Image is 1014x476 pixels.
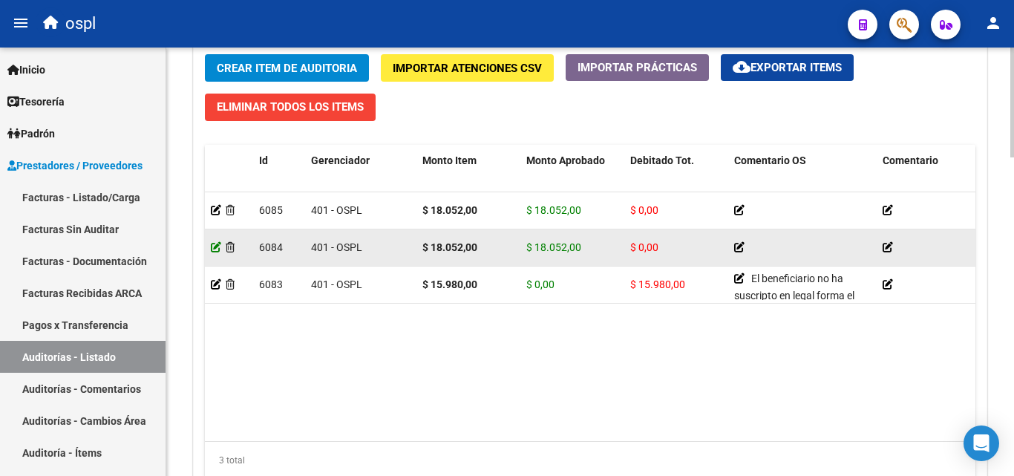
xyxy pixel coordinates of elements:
span: $ 0,00 [630,241,658,253]
span: Debitado Tot. [630,154,694,166]
span: Padrón [7,125,55,142]
datatable-header-cell: Debitado Tot. [624,145,728,210]
datatable-header-cell: Id [253,145,305,210]
span: Monto Item [422,154,477,166]
span: Importar Atenciones CSV [393,62,542,75]
button: Importar Atenciones CSV [381,54,554,82]
mat-icon: cloud_download [733,58,750,76]
span: Importar Prácticas [578,61,697,74]
span: 401 - OSPL [311,204,362,216]
button: Eliminar Todos los Items [205,94,376,121]
button: Crear Item de Auditoria [205,54,369,82]
span: Gerenciador [311,154,370,166]
datatable-header-cell: Comentario OS [728,145,877,210]
span: Exportar Items [733,61,842,74]
span: Id [259,154,268,166]
datatable-header-cell: Monto Item [416,145,520,210]
span: $ 0,00 [526,278,555,290]
span: Eliminar Todos los Items [217,100,364,114]
datatable-header-cell: Gerenciador [305,145,416,210]
span: $ 0,00 [630,204,658,216]
span: 6084 [259,241,283,253]
span: El beneficiario no ha suscripto en legal forma el comprobante de la prestación realizada. [734,273,854,335]
span: $ 18.052,00 [526,241,581,253]
span: $ 15.980,00 [630,278,685,290]
span: 6083 [259,278,283,290]
button: Exportar Items [721,54,854,81]
span: $ 18.052,00 [526,204,581,216]
span: Tesorería [7,94,65,110]
span: Crear Item de Auditoria [217,62,357,75]
strong: $ 18.052,00 [422,241,477,253]
span: ospl [65,7,96,40]
span: Comentario OS [734,154,806,166]
strong: $ 18.052,00 [422,204,477,216]
span: 6085 [259,204,283,216]
span: Comentario [883,154,938,166]
span: Prestadores / Proveedores [7,157,143,174]
div: Open Intercom Messenger [964,426,999,461]
span: 401 - OSPL [311,278,362,290]
mat-icon: person [984,14,1002,32]
button: Importar Prácticas [566,54,709,81]
span: Inicio [7,62,45,78]
mat-icon: menu [12,14,30,32]
span: Monto Aprobado [526,154,605,166]
strong: $ 15.980,00 [422,278,477,290]
span: 401 - OSPL [311,241,362,253]
datatable-header-cell: Monto Aprobado [520,145,624,210]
